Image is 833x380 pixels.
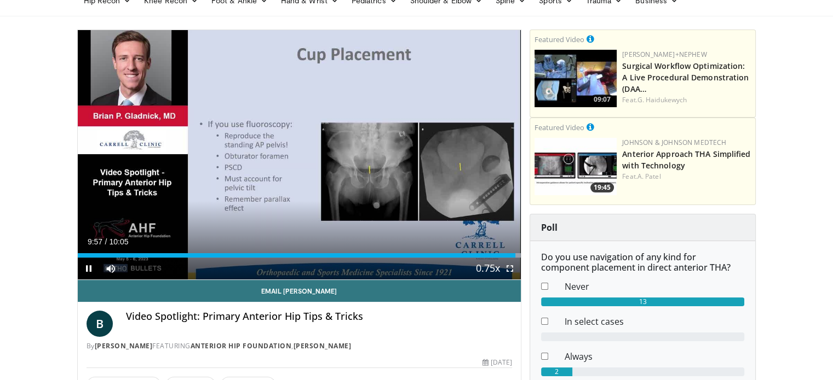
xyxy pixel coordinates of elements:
button: Playback Rate [477,258,499,279]
div: 2 [541,367,572,376]
video-js: Video Player [78,30,521,280]
a: 09:07 [535,50,617,107]
div: Feat. [622,95,751,105]
span: 09:07 [590,95,614,104]
div: By FEATURING , [87,341,513,351]
a: [PERSON_NAME] [95,341,153,350]
small: Featured Video [535,122,584,132]
img: 06bb1c17-1231-4454-8f12-6191b0b3b81a.150x105_q85_crop-smart_upscale.jpg [535,138,617,195]
strong: Poll [541,221,558,233]
a: Email [PERSON_NAME] [78,280,521,302]
div: 13 [541,297,744,306]
span: / [105,237,107,246]
a: A. Patel [637,172,661,181]
span: 9:57 [88,237,102,246]
a: [PERSON_NAME] [294,341,352,350]
dd: Never [556,280,752,293]
button: Fullscreen [499,258,521,279]
div: Feat. [622,172,751,182]
div: [DATE] [482,358,512,367]
h4: Video Spotlight: Primary Anterior Hip Tips & Tricks [126,311,513,323]
dd: Always [556,350,752,363]
small: Featured Video [535,34,584,44]
a: [PERSON_NAME]+Nephew [622,50,706,59]
img: bcfc90b5-8c69-4b20-afee-af4c0acaf118.150x105_q85_crop-smart_upscale.jpg [535,50,617,107]
a: G. Haidukewych [637,95,687,104]
button: Mute [100,258,122,279]
a: Anterior Approach THA Simplified with Technology [622,149,750,171]
a: Anterior Hip Foundation [191,341,292,350]
div: Progress Bar [78,253,521,258]
a: B [87,311,113,337]
span: 19:45 [590,183,614,192]
h6: Do you use navigation of any kind for component placement in direct anterior THA? [541,252,744,273]
a: Surgical Workflow Optimization: A Live Procedural Demonstration (DAA… [622,61,749,94]
a: 19:45 [535,138,617,195]
button: Pause [78,258,100,279]
dd: In select cases [556,315,752,328]
a: Johnson & Johnson MedTech [622,138,726,147]
span: 10:05 [109,237,128,246]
